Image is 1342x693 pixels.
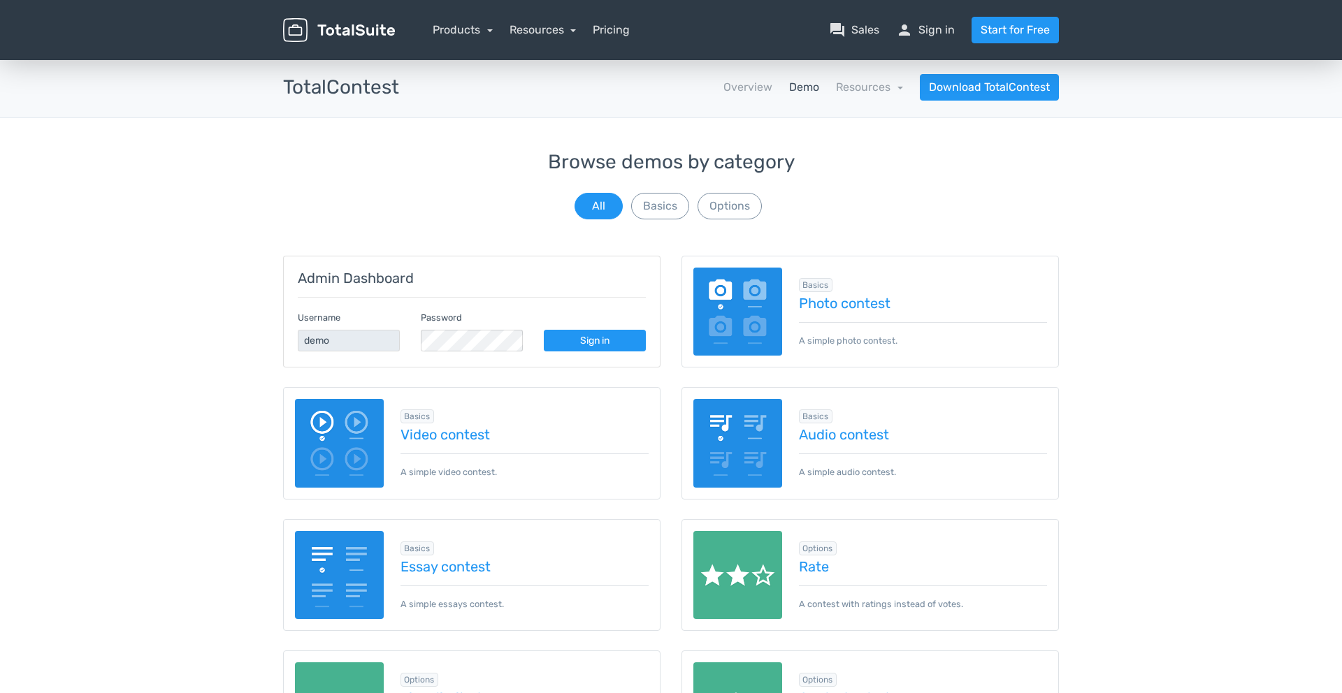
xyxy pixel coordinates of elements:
[789,79,819,96] a: Demo
[401,409,435,423] span: Browse all in Basics
[799,322,1048,347] p: A simple photo contest.
[401,541,435,555] span: Browse all in Basics
[693,531,782,620] img: rate.png.webp
[693,268,782,356] img: image-poll.png.webp
[401,585,649,611] p: A simple essays contest.
[433,23,493,36] a: Products
[896,22,955,38] a: personSign in
[972,17,1059,43] a: Start for Free
[283,18,395,43] img: TotalSuite for WordPress
[295,531,384,620] img: essay-contest.png.webp
[829,22,879,38] a: question_answerSales
[575,193,623,219] button: All
[283,152,1059,173] h3: Browse demos by category
[799,296,1048,311] a: Photo contest
[698,193,762,219] button: Options
[799,453,1048,479] p: A simple audio contest.
[401,673,439,687] span: Browse all in Options
[298,270,646,286] h5: Admin Dashboard
[401,453,649,479] p: A simple video contest.
[295,399,384,488] img: video-poll.png.webp
[401,427,649,442] a: Video contest
[920,74,1059,101] a: Download TotalContest
[298,311,340,324] label: Username
[896,22,913,38] span: person
[510,23,577,36] a: Resources
[799,409,833,423] span: Browse all in Basics
[799,585,1048,611] p: A contest with ratings instead of votes.
[593,22,630,38] a: Pricing
[799,278,833,292] span: Browse all in Basics
[421,311,462,324] label: Password
[723,79,772,96] a: Overview
[693,399,782,488] img: audio-poll.png.webp
[829,22,846,38] span: question_answer
[799,559,1048,574] a: Rate
[401,559,649,574] a: Essay contest
[799,673,837,687] span: Browse all in Options
[544,330,646,351] a: Sign in
[631,193,689,219] button: Basics
[799,427,1048,442] a: Audio contest
[836,80,903,94] a: Resources
[283,77,399,99] h3: TotalContest
[799,541,837,555] span: Browse all in Options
